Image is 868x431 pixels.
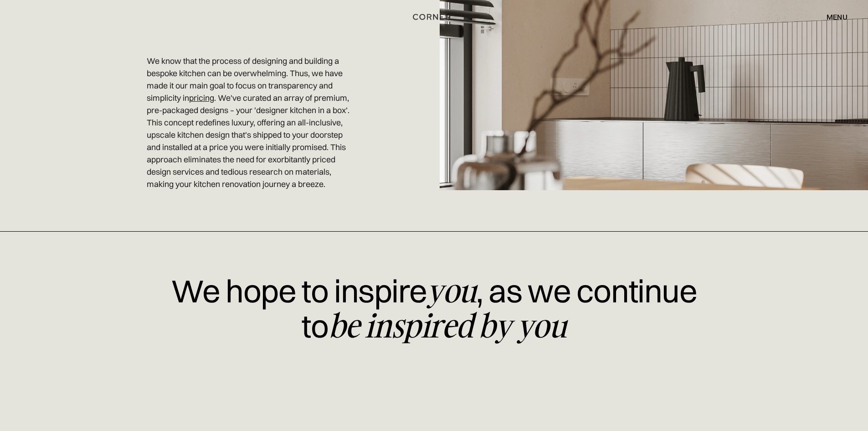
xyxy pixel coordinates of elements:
[827,13,847,21] div: menu
[189,93,214,103] a: pricing
[147,55,355,190] p: We know that the process of designing and building a bespoke kitchen can be overwhelming. Thus, w...
[817,9,847,25] div: menu
[329,303,566,348] em: be inspired by you
[402,11,467,23] a: home
[161,273,708,343] p: We hope to inspire , as we continue to
[426,268,476,312] em: you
